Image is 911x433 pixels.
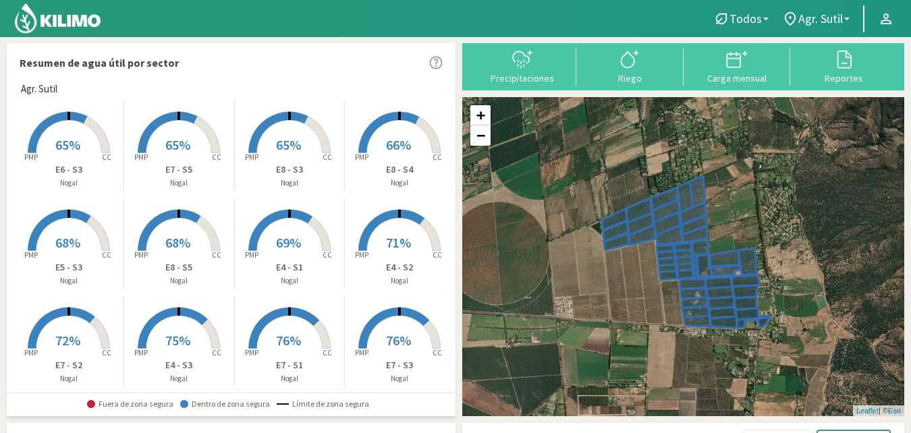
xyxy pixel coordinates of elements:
[134,348,148,357] tspan: PMP
[323,348,332,357] tspan: CC
[470,105,491,125] a: Zoom in
[235,177,344,189] p: Nogal
[235,163,344,177] p: E8 - S3
[180,399,270,409] span: Dentro de zona segura
[580,74,680,83] div: Riego
[276,136,301,153] span: 65%
[345,373,455,384] p: Nogal
[14,260,123,275] p: E5 - S3
[433,152,443,162] tspan: CC
[55,332,80,349] span: 72%
[235,358,344,372] p: E7 - S1
[244,348,258,357] tspan: PMP
[13,2,102,34] img: Kilimo
[355,152,368,162] tspan: PMP
[576,48,684,84] button: Riego
[55,136,80,153] span: 65%
[235,373,344,384] p: Nogal
[20,55,179,71] p: Resumen de agua útil por sector
[345,275,455,287] p: Nogal
[345,177,455,189] p: Nogal
[276,234,301,251] span: 69%
[276,332,301,349] span: 76%
[433,250,443,260] tspan: CC
[386,332,411,349] span: 76%
[24,152,38,162] tspan: PMP
[165,332,190,349] span: 75%
[345,163,455,177] p: E8 - S4
[473,74,572,83] div: Precipitaciones
[684,48,791,84] button: Carga mensual
[21,82,57,97] span: Agr. Sutil
[355,348,368,357] tspan: PMP
[14,358,123,372] p: E7 - S2
[87,399,173,409] span: Fuera de zona segura
[323,250,332,260] tspan: CC
[856,407,879,415] a: Leaflet
[24,250,38,260] tspan: PMP
[688,74,787,83] div: Carga mensual
[124,177,233,189] p: Nogal
[14,177,123,189] p: Nogal
[124,260,233,275] p: E8 - S5
[213,250,222,260] tspan: CC
[729,11,762,26] span: Todos
[124,373,233,384] p: Nogal
[798,11,843,26] span: Agr. Sutil
[790,48,898,84] button: Reportes
[470,125,491,146] a: Zoom out
[244,250,258,260] tspan: PMP
[235,275,344,287] p: Nogal
[102,250,111,260] tspan: CC
[14,163,123,177] p: E6 - S3
[134,250,148,260] tspan: PMP
[165,234,190,251] span: 68%
[386,234,411,251] span: 71%
[124,163,233,177] p: E7 - S5
[14,373,123,384] p: Nogal
[469,48,576,84] button: Precipitaciones
[888,407,901,415] a: Esri
[355,250,368,260] tspan: PMP
[124,358,233,372] p: E4 - S3
[213,152,222,162] tspan: CC
[134,152,148,162] tspan: PMP
[345,358,455,372] p: E7 - S3
[24,348,38,357] tspan: PMP
[55,234,80,251] span: 68%
[345,260,455,275] p: E4 - S2
[794,74,893,83] div: Reportes
[124,275,233,287] p: Nogal
[323,152,332,162] tspan: CC
[102,152,111,162] tspan: CC
[102,348,111,357] tspan: CC
[235,260,344,275] p: E4 - S1
[165,136,190,153] span: 65%
[277,399,369,409] span: Límite de zona segura
[386,136,411,153] span: 66%
[853,405,904,417] div: | ©
[244,152,258,162] tspan: PMP
[14,275,123,287] p: Nogal
[213,348,222,357] tspan: CC
[433,348,443,357] tspan: CC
